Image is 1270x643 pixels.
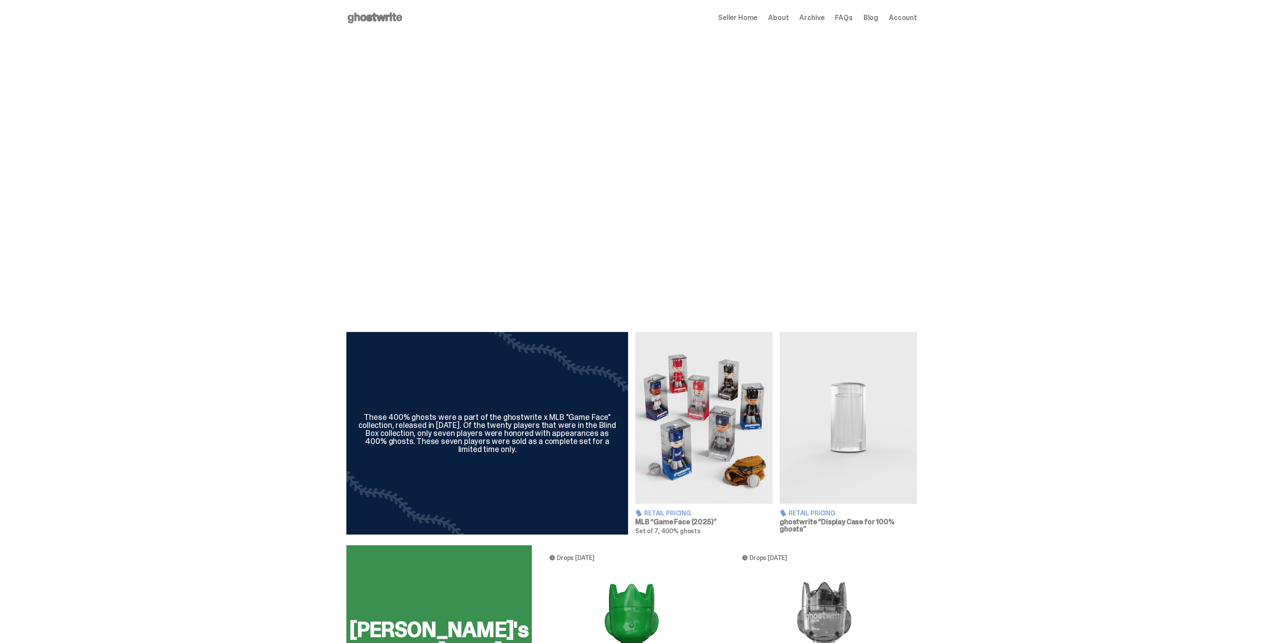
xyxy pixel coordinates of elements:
[889,14,917,21] a: Account
[635,332,773,535] a: Game Face (2025) Retail Pricing
[718,14,757,21] a: Seller Home
[789,510,835,516] span: Retail Pricing
[635,519,773,526] h3: MLB “Game Face (2025)”
[749,554,787,561] span: Drops [DATE]
[863,14,878,21] a: Blog
[768,14,789,21] a: About
[780,332,917,535] a: Display Case for 100% ghosts Retail Pricing
[357,413,617,453] div: These 400% ghosts were a part of the ghostwrite x MLB "Game Face" collection, released in [DATE]....
[557,554,595,561] span: Drops [DATE]
[780,519,917,533] h3: ghostwrite “Display Case for 100% ghosts”
[835,14,852,21] a: FAQs
[780,332,917,504] img: Display Case for 100% ghosts
[635,527,701,535] span: Set of 7, 400% ghosts
[799,14,824,21] a: Archive
[644,510,691,516] span: Retail Pricing
[635,332,773,504] img: Game Face (2025)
